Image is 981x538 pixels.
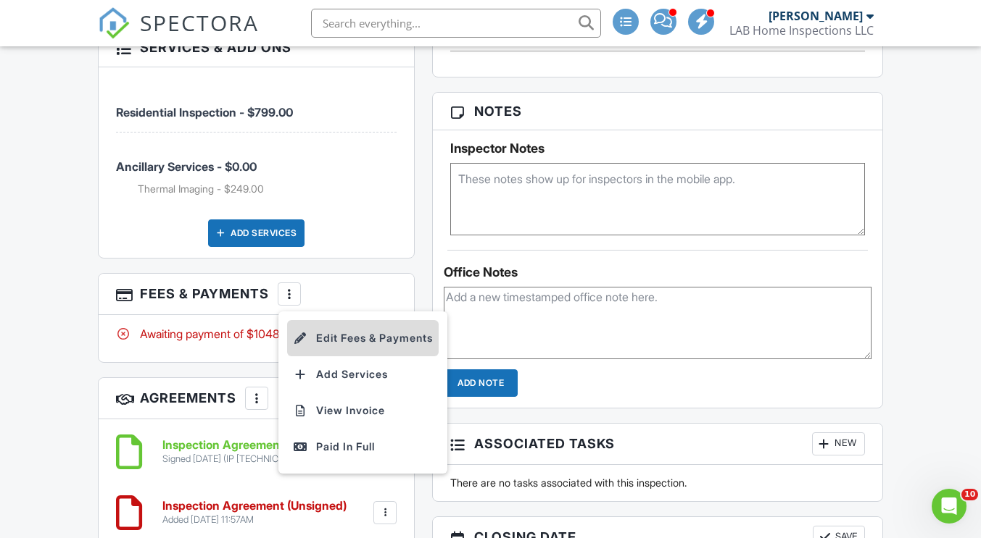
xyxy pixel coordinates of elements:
[208,219,305,247] div: Add Services
[162,439,308,452] h6: Inspection Agreement
[162,500,347,525] a: Inspection Agreement (Unsigned) Added [DATE] 11:57AM
[162,453,308,465] div: Signed [DATE] (IP [TECHNICAL_ID])
[311,9,601,38] input: Search everything...
[961,489,978,500] span: 10
[98,7,130,39] img: The Best Home Inspection Software - Spectora
[442,476,873,490] div: There are no tasks associated with this inspection.
[116,105,293,119] span: Residential Inspection - $799.00
[116,326,397,342] div: Awaiting payment of $1048.00.
[769,9,863,23] div: [PERSON_NAME]
[444,265,871,279] div: Office Notes
[140,7,259,38] span: SPECTORA
[444,369,518,397] input: Add Note
[450,141,864,156] h5: Inspector Notes
[932,489,966,524] iframe: Intercom live chat
[812,432,865,455] div: New
[162,439,308,464] a: Inspection Agreement Signed [DATE] (IP [TECHNICAL_ID])
[162,500,347,513] h6: Inspection Agreement (Unsigned)
[116,159,257,174] span: Ancillary Services - $0.00
[116,78,397,133] li: Service: Residential Inspection
[162,514,347,526] div: Added [DATE] 11:57AM
[138,182,397,196] li: Add on: Thermal Imaging
[99,378,414,419] h3: Agreements
[99,274,414,315] h3: Fees & Payments
[729,23,874,38] div: LAB Home Inspections LLC
[116,133,397,208] li: Service: Ancillary Services
[98,20,259,50] a: SPECTORA
[433,93,882,130] h3: Notes
[474,434,615,453] span: Associated Tasks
